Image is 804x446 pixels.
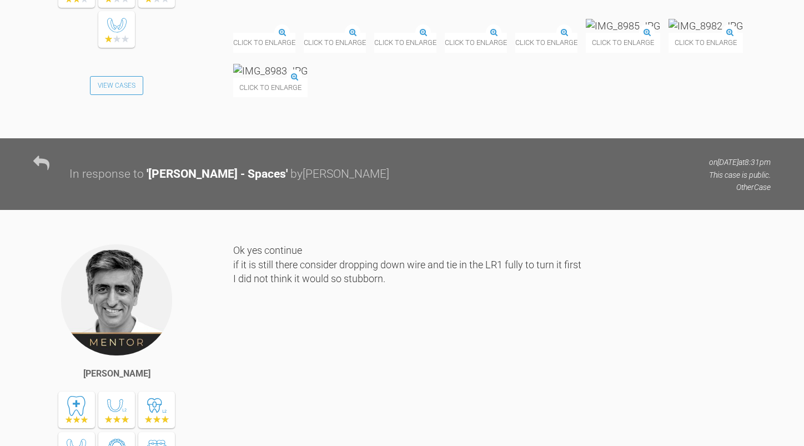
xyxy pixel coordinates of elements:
img: IMG_8983.JPG [233,64,308,78]
div: ' [PERSON_NAME] - Spaces ' [147,165,288,184]
div: by [PERSON_NAME] [290,165,389,184]
span: Click to enlarge [515,33,577,52]
span: Click to enlarge [669,33,743,52]
a: View Cases [90,76,143,95]
span: Click to enlarge [445,33,507,52]
img: Asif Chatoo [60,243,173,357]
p: on [DATE] at 8:31pm [709,156,771,168]
img: IMG_8985.JPG [586,19,660,33]
p: This case is public. [709,169,771,181]
img: IMG_8982.JPG [669,19,743,33]
span: Click to enlarge [233,78,308,97]
span: Click to enlarge [374,33,436,52]
span: Click to enlarge [304,33,366,52]
div: [PERSON_NAME] [83,367,150,381]
div: In response to [69,165,144,184]
span: Click to enlarge [586,33,660,52]
p: Other Case [709,181,771,193]
span: Click to enlarge [233,33,295,52]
